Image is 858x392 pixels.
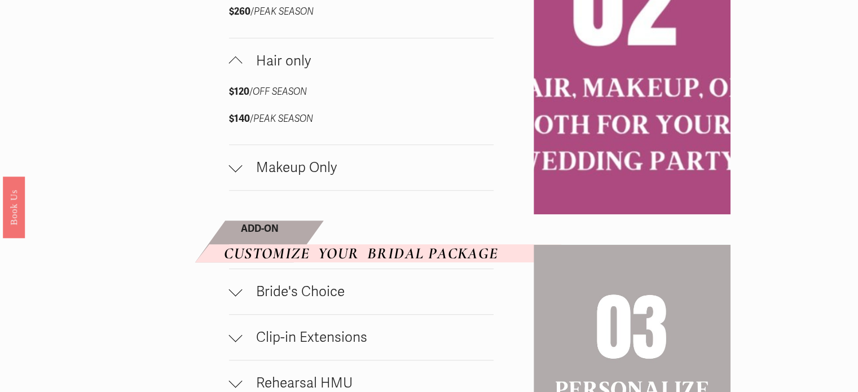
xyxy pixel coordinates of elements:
[229,111,414,128] p: /
[243,283,494,300] span: Bride's Choice
[229,3,414,21] p: /
[229,83,494,144] div: Hair only
[243,159,494,176] span: Makeup Only
[253,113,313,125] em: PEAK SEASON
[229,113,250,125] strong: $140
[253,86,307,98] em: OFF SEASON
[229,38,494,83] button: Hair only
[229,83,414,101] p: /
[229,269,494,314] button: Bride's Choice
[243,375,494,391] span: Rehearsal HMU
[229,145,494,190] button: Makeup Only
[224,244,498,263] em: CUSTOMIZE YOUR BRIDAL PACKAGE
[243,52,494,69] span: Hair only
[229,315,494,360] button: Clip-in Extensions
[229,6,250,17] strong: $260
[241,223,279,235] strong: ADD-ON
[254,6,314,17] em: PEAK SEASON
[229,86,249,98] strong: $120
[243,329,494,346] span: Clip-in Extensions
[3,176,25,237] a: Book Us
